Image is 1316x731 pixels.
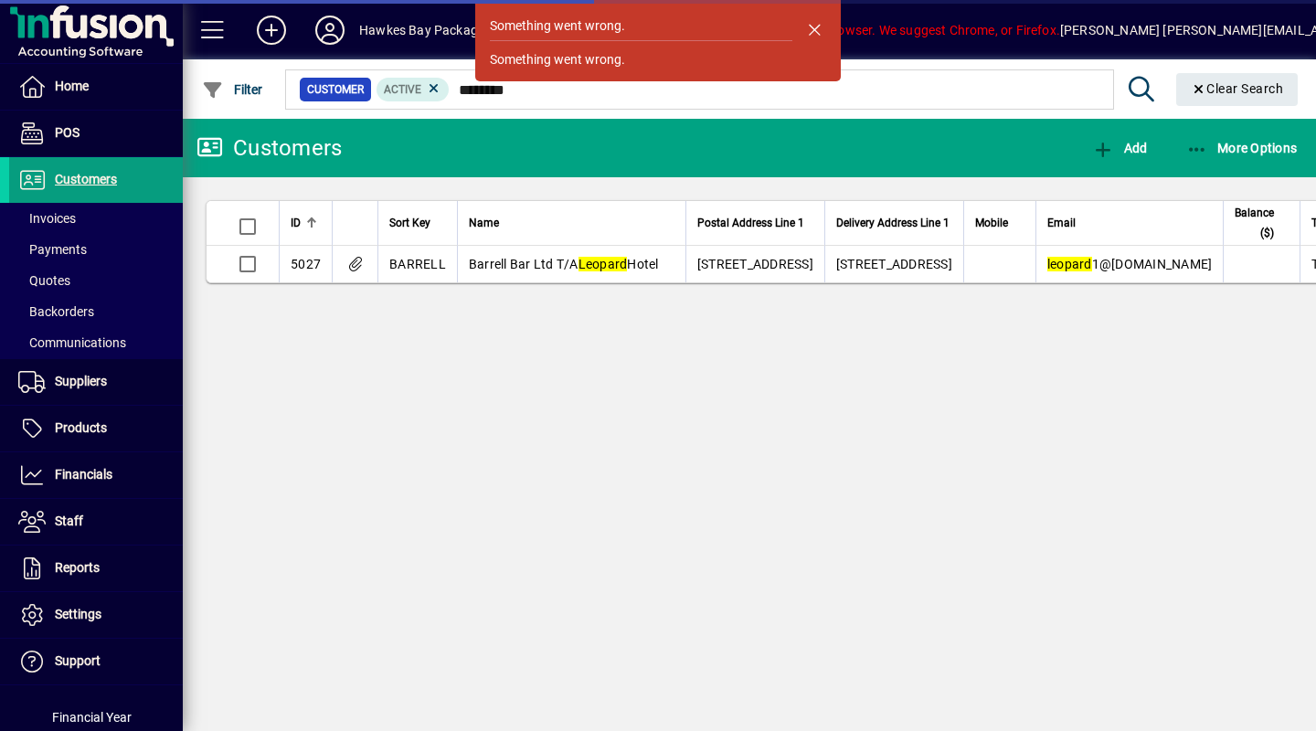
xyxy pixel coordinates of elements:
span: Financials [55,467,112,482]
span: More Options [1186,141,1298,155]
span: Financial Year [52,710,132,725]
a: Communications [9,327,183,358]
a: Support [9,639,183,684]
a: Products [9,406,183,451]
span: Support [55,653,101,668]
span: Payments [18,242,87,257]
div: Hawkes Bay Packaging and Cleaning Solutions [359,16,632,45]
span: ID [291,213,301,233]
span: Active [384,83,421,96]
span: Suppliers [55,374,107,388]
button: Add [1088,132,1151,164]
span: Reports [55,560,100,575]
span: Filter [202,82,263,97]
div: ID [291,213,321,233]
a: Payments [9,234,183,265]
span: [STREET_ADDRESS] [697,257,813,271]
span: Email [1047,213,1076,233]
button: Profile [301,14,359,47]
div: Mobile [975,213,1024,233]
em: leopard [1047,257,1092,271]
a: Reports [9,546,183,591]
div: Name [469,213,674,233]
a: Home [9,64,183,110]
a: Quotes [9,265,183,296]
a: Invoices [9,203,183,234]
button: Filter [197,73,268,106]
span: [STREET_ADDRESS] [836,257,952,271]
span: POS [55,125,80,140]
span: Clear Search [1191,81,1284,96]
div: Balance ($) [1235,203,1290,243]
span: Quotes [18,273,70,288]
span: Balance ($) [1235,203,1274,243]
mat-chip: Activation Status: Active [377,78,450,101]
span: Delivery Address Line 1 [836,213,950,233]
span: Home [55,79,89,93]
span: Staff [55,514,83,528]
span: Backorders [18,304,94,319]
a: Settings [9,592,183,638]
span: Mobile [975,213,1008,233]
span: BARRELL [389,257,446,271]
div: Email [1047,213,1213,233]
span: 5027 [291,257,321,271]
a: POS [9,111,183,156]
span: 1@[DOMAIN_NAME] [1047,257,1213,271]
span: Communications [18,335,126,350]
span: Add [1092,141,1147,155]
span: Sort Key [389,213,430,233]
a: Backorders [9,296,183,327]
div: Customers [196,133,342,163]
em: Leopard [578,257,628,271]
button: Clear [1176,73,1299,106]
button: Add [242,14,301,47]
a: Financials [9,452,183,498]
span: Products [55,420,107,435]
button: More Options [1182,132,1302,164]
a: Staff [9,499,183,545]
span: Postal Address Line 1 [697,213,804,233]
span: You are using an unsupported browser. We suggest Chrome, or Firefox. [632,23,1060,37]
span: Name [469,213,499,233]
a: Suppliers [9,359,183,405]
span: Invoices [18,211,76,226]
span: Customer [307,80,364,99]
span: Settings [55,607,101,621]
span: Customers [55,172,117,186]
span: Barrell Bar Ltd T/A Hotel [469,257,659,271]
